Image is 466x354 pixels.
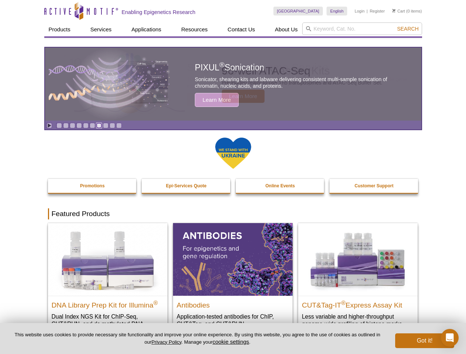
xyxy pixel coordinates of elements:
a: Go to slide 4 [76,123,82,128]
img: DNA Library Prep Kit for Illumina [48,223,168,295]
strong: Epi-Services Quote [166,183,207,188]
a: Services [86,22,116,37]
a: Login [355,8,365,14]
a: Promotions [48,179,137,193]
p: This website uses cookies to provide necessary site functionality and improve your online experie... [12,332,383,346]
span: Learn More [195,93,239,107]
span: PIXUL Sonication [195,63,264,72]
sup: ® [153,299,158,306]
li: | [367,7,368,15]
a: English [327,7,347,15]
a: Go to slide 3 [70,123,75,128]
p: Less variable and higher-throughput genome-wide profiling of histone marks​. [302,313,414,328]
button: cookie settings [213,339,249,345]
a: Toggle autoplay [46,123,52,128]
a: [GEOGRAPHIC_DATA] [273,7,323,15]
a: Go to slide 5 [83,123,89,128]
a: About Us [270,22,302,37]
li: (0 items) [392,7,422,15]
a: Customer Support [329,179,419,193]
span: Search [397,26,418,32]
p: Dual Index NGS Kit for ChIP-Seq, CUT&RUN, and ds methylated DNA assays. [52,313,164,335]
strong: Promotions [80,183,105,188]
strong: Online Events [265,183,295,188]
sup: ® [341,299,346,306]
sup: ® [220,61,225,69]
a: All Antibodies Antibodies Application-tested antibodies for ChIP, CUT&Tag, and CUT&RUN. [173,223,293,335]
h2: Enabling Epigenetics Research [122,9,196,15]
h2: CUT&Tag-IT Express Assay Kit [302,298,414,309]
input: Keyword, Cat. No. [302,22,422,35]
img: All Antibodies [173,223,293,295]
a: Contact Us [223,22,259,37]
a: DNA Library Prep Kit for Illumina DNA Library Prep Kit for Illumina® Dual Index NGS Kit for ChIP-... [48,223,168,342]
img: Your Cart [392,9,396,13]
a: Go to slide 1 [56,123,62,128]
a: CUT&Tag-IT® Express Assay Kit CUT&Tag-IT®Express Assay Kit Less variable and higher-throughput ge... [298,223,418,335]
img: We Stand With Ukraine [215,137,252,170]
h2: Featured Products [48,208,418,219]
a: Register [370,8,385,14]
a: Online Events [236,179,325,193]
a: Go to slide 6 [90,123,95,128]
img: CUT&Tag-IT® Express Assay Kit [298,223,418,295]
article: PIXUL Sonication [45,48,421,121]
a: Go to slide 2 [63,123,69,128]
p: Application-tested antibodies for ChIP, CUT&Tag, and CUT&RUN. [177,313,289,328]
h2: DNA Library Prep Kit for Illumina [52,298,164,309]
a: Go to slide 10 [116,123,122,128]
a: Go to slide 7 [96,123,102,128]
a: PIXUL sonication PIXUL®Sonication Sonicator, shearing kits and labware delivering consistent mult... [45,48,421,121]
a: Go to slide 9 [110,123,115,128]
a: Products [44,22,75,37]
p: Sonicator, shearing kits and labware delivering consistent multi-sample sonication of chromatin, ... [195,76,404,89]
a: Epi-Services Quote [142,179,231,193]
h2: Antibodies [177,298,289,309]
div: Open Intercom Messenger [441,329,459,347]
strong: Customer Support [355,183,393,188]
a: Applications [127,22,166,37]
button: Search [395,25,421,32]
button: Got it! [395,333,454,348]
img: PIXUL sonication [49,47,170,121]
a: Go to slide 8 [103,123,108,128]
a: Resources [177,22,212,37]
a: Privacy Policy [151,339,181,345]
a: Cart [392,8,405,14]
